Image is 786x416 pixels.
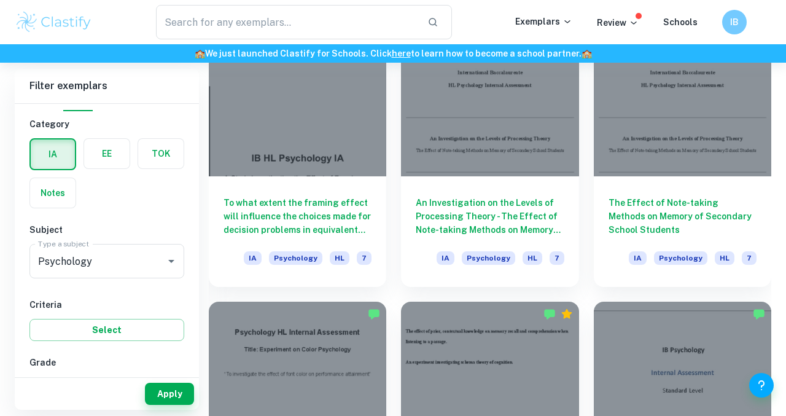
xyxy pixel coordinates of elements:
[209,43,386,287] a: To what extent the framing effect will influence the choices made for decision problems in equiva...
[715,251,734,265] span: HL
[416,196,564,237] h6: An Investigation on the Levels of Processing Theory - The Effect of Note-taking Methods on Memory...
[15,69,199,103] h6: Filter exemplars
[629,251,647,265] span: IA
[594,43,771,287] a: The Effect of Note-taking Methods on Memory of Secondary School StudentsIAPsychologyHL7
[163,253,180,270] button: Open
[543,308,556,320] img: Marked
[15,10,93,34] img: Clastify logo
[654,251,707,265] span: Psychology
[29,356,184,369] h6: Grade
[156,5,418,39] input: Search for any exemplars...
[401,43,578,287] a: An Investigation on the Levels of Processing Theory - The Effect of Note-taking Methods on Memory...
[138,139,184,168] button: TOK
[561,308,573,320] div: Premium
[224,196,372,237] h6: To what extent the framing effect will influence the choices made for decision problems in equiva...
[357,251,372,265] span: 7
[550,251,564,265] span: 7
[31,139,75,169] button: IA
[244,251,262,265] span: IA
[269,251,322,265] span: Psychology
[29,223,184,237] h6: Subject
[753,308,765,320] img: Marked
[145,383,194,405] button: Apply
[330,251,349,265] span: HL
[84,139,130,168] button: EE
[597,16,639,29] p: Review
[30,178,76,208] button: Notes
[728,15,742,29] h6: IB
[515,15,572,28] p: Exemplars
[29,298,184,312] h6: Criteria
[722,10,747,34] button: IB
[749,373,774,398] button: Help and Feedback
[462,251,515,265] span: Psychology
[523,251,542,265] span: HL
[392,49,411,58] a: here
[742,251,757,265] span: 7
[582,49,592,58] span: 🏫
[2,47,784,60] h6: We just launched Clastify for Schools. Click to learn how to become a school partner.
[195,49,205,58] span: 🏫
[437,251,454,265] span: IA
[663,17,698,27] a: Schools
[29,117,184,131] h6: Category
[609,196,757,237] h6: The Effect of Note-taking Methods on Memory of Secondary School Students
[38,238,89,249] label: Type a subject
[29,319,184,341] button: Select
[368,308,380,320] img: Marked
